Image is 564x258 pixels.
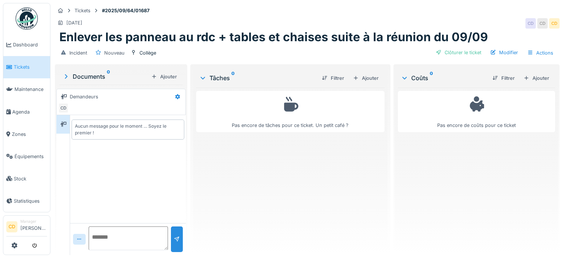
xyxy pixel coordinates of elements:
[525,18,536,29] div: CD
[75,123,181,136] div: Aucun message pour le moment … Soyez le premier !
[3,145,50,167] a: Équipements
[401,74,487,82] div: Coûts
[14,153,47,160] span: Équipements
[59,30,488,44] h1: Enlever les panneau au rdc + tables et chaises suite à la réunion du 09/09
[13,41,47,48] span: Dashboard
[3,34,50,56] a: Dashboard
[199,74,316,82] div: Tâches
[14,86,47,93] span: Maintenance
[139,49,156,56] div: Collège
[433,48,484,58] div: Clôturer le ticket
[20,219,47,224] div: Manager
[487,48,521,58] div: Modifier
[69,49,87,56] div: Incident
[430,74,433,82] sup: 0
[537,18,548,29] div: CD
[3,123,50,145] a: Zones
[14,197,47,205] span: Statistiques
[6,221,17,232] li: CD
[549,18,560,29] div: CD
[6,219,47,236] a: CD Manager[PERSON_NAME]
[66,19,82,26] div: [DATE]
[231,74,235,82] sup: 0
[3,56,50,78] a: Tickets
[16,7,38,30] img: Badge_color-CXgf-gQk.svg
[14,175,47,182] span: Stock
[148,72,180,82] div: Ajouter
[14,63,47,71] span: Tickets
[350,73,382,83] div: Ajouter
[99,7,152,14] strong: #2025/09/64/01687
[107,72,110,81] sup: 0
[12,131,47,138] span: Zones
[524,48,557,58] div: Actions
[3,101,50,123] a: Agenda
[403,94,550,129] div: Pas encore de coûts pour ce ticket
[201,94,380,129] div: Pas encore de tâches pour ce ticket. Un petit café ?
[75,7,90,14] div: Tickets
[62,72,148,81] div: Documents
[104,49,125,56] div: Nouveau
[489,73,518,83] div: Filtrer
[3,78,50,101] a: Maintenance
[58,103,69,113] div: CD
[319,73,347,83] div: Filtrer
[3,167,50,190] a: Stock
[3,190,50,212] a: Statistiques
[521,73,552,83] div: Ajouter
[12,108,47,115] span: Agenda
[70,93,98,100] div: Demandeurs
[20,219,47,235] li: [PERSON_NAME]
